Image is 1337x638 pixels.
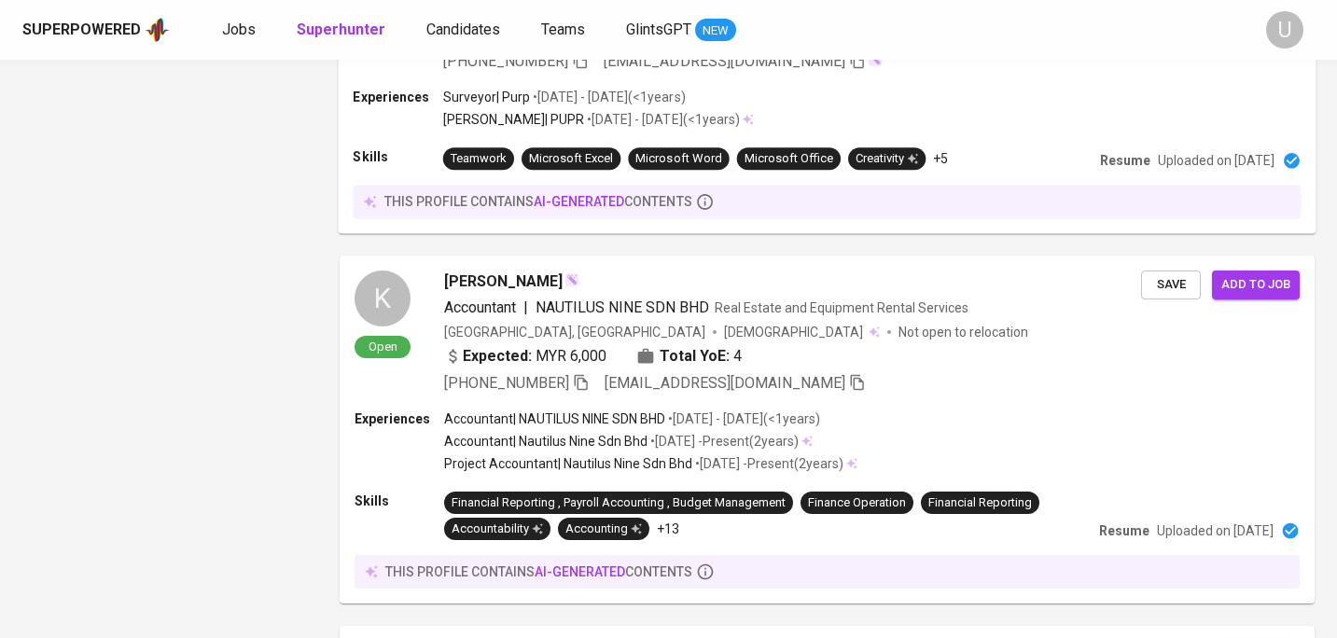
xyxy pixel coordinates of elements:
[626,19,736,42] a: GlintsGPT NEW
[715,300,968,315] span: Real Estate and Equipment Rental Services
[355,409,444,428] p: Experiences
[898,323,1028,341] p: Not open to relocation
[385,562,692,581] p: this profile contains contents
[565,520,642,538] div: Accounting
[1266,11,1303,49] div: U
[1150,274,1191,296] span: Save
[340,256,1315,603] a: KOpen[PERSON_NAME]Accountant|NAUTILUS NINE SDN BHDReal Estate and Equipment Rental Services[GEOGR...
[808,494,906,512] div: Finance Operation
[745,150,833,168] div: Microsoft Office
[463,345,532,368] b: Expected:
[648,432,799,451] p: • [DATE] - Present ( 2 years )
[665,409,820,428] p: • [DATE] - [DATE] ( <1 years )
[444,374,569,392] span: [PHONE_NUMBER]
[1100,151,1150,170] p: Resume
[452,494,786,512] div: Financial Reporting , Payroll Accounting , Budget Management
[856,150,918,168] div: Creativity
[444,323,705,341] div: [GEOGRAPHIC_DATA], [GEOGRAPHIC_DATA]
[604,52,845,70] span: [EMAIL_ADDRESS][DOMAIN_NAME]
[222,21,256,38] span: Jobs
[657,520,679,538] p: +13
[426,21,500,38] span: Candidates
[536,298,709,316] span: NAUTILUS NINE SDN BHD
[605,374,845,392] span: [EMAIL_ADDRESS][DOMAIN_NAME]
[541,19,589,42] a: Teams
[222,19,259,42] a: Jobs
[535,564,625,579] span: AI-generated
[733,345,742,368] span: 4
[22,16,170,44] a: Superpoweredapp logo
[452,520,543,538] div: Accountability
[695,21,736,40] span: NEW
[868,52,883,67] img: magic_wand.svg
[444,409,665,428] p: Accountant | NAUTILUS NINE SDN BHD
[1221,274,1290,296] span: Add to job
[1141,270,1201,299] button: Save
[444,432,648,451] p: Accountant | Nautilus Nine Sdn Bhd
[22,20,141,41] div: Superpowered
[353,147,442,166] p: Skills
[635,150,721,168] div: Microsoft Word
[444,454,692,473] p: Project Accountant | Nautilus Nine Sdn Bhd
[584,110,739,129] p: • [DATE] - [DATE] ( <1 years )
[444,270,563,293] span: [PERSON_NAME]
[523,297,528,319] span: |
[426,19,504,42] a: Candidates
[444,345,606,368] div: MYR 6,000
[297,21,385,38] b: Superhunter
[443,88,530,106] p: Surveyor | Purp
[1099,521,1149,540] p: Resume
[1212,270,1300,299] button: Add to job
[451,150,507,168] div: Teamwork
[361,339,405,354] span: Open
[145,16,170,44] img: app logo
[692,454,843,473] p: • [DATE] - Present ( 2 years )
[933,149,948,168] p: +5
[1157,521,1274,540] p: Uploaded on [DATE]
[444,298,516,316] span: Accountant
[353,88,442,106] p: Experiences
[564,272,579,287] img: magic_wand.svg
[724,323,866,341] span: [DEMOGRAPHIC_DATA]
[355,492,444,510] p: Skills
[534,194,624,209] span: AI-generated
[541,21,585,38] span: Teams
[530,88,685,106] p: • [DATE] - [DATE] ( <1 years )
[529,150,613,168] div: Microsoft Excel
[928,494,1032,512] div: Financial Reporting
[660,345,730,368] b: Total YoE:
[443,52,568,70] span: [PHONE_NUMBER]
[355,270,411,326] div: K
[626,21,691,38] span: GlintsGPT
[1158,151,1274,170] p: Uploaded on [DATE]
[443,110,584,129] p: [PERSON_NAME] | PUPR
[297,19,389,42] a: Superhunter
[384,192,692,211] p: this profile contains contents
